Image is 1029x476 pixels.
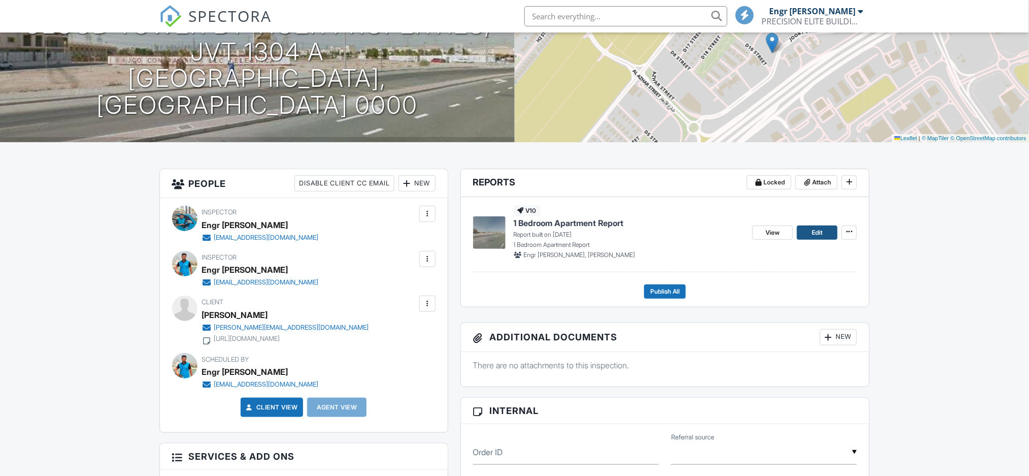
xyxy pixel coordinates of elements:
div: Engr [PERSON_NAME] [770,6,856,16]
div: Engr [PERSON_NAME] [202,262,288,277]
label: Order ID [473,447,503,458]
div: Engr [PERSON_NAME] [202,217,288,233]
a: SPECTORA [159,14,272,35]
div: [EMAIL_ADDRESS][DOMAIN_NAME] [214,234,319,242]
span: Client [202,298,224,306]
span: Scheduled By [202,356,249,363]
div: Disable Client CC Email [294,175,394,192]
h1: Cloud Tower by Tiger Properties, JVT 1304 A [GEOGRAPHIC_DATA], [GEOGRAPHIC_DATA] 0000 [16,12,499,119]
span: | [919,135,920,141]
div: [EMAIL_ADDRESS][DOMAIN_NAME] [214,278,319,287]
div: [EMAIL_ADDRESS][DOMAIN_NAME] [214,380,319,389]
a: [EMAIL_ADDRESS][DOMAIN_NAME] [202,233,319,243]
div: [PERSON_NAME] [202,307,268,323]
a: [PERSON_NAME][EMAIL_ADDRESS][DOMAIN_NAME] [202,323,369,333]
span: Inspector [202,253,237,261]
h3: People [160,169,448,198]
div: New [820,329,857,345]
img: The Best Home Inspection Software - Spectora [159,5,182,27]
h3: Internal [461,398,870,424]
label: Referral source [671,433,714,442]
div: [PERSON_NAME][EMAIL_ADDRESS][DOMAIN_NAME] [214,324,369,332]
a: Client View [244,402,298,412]
a: [EMAIL_ADDRESS][DOMAIN_NAME] [202,277,319,288]
a: [EMAIL_ADDRESS][DOMAIN_NAME] [202,379,319,390]
img: Marker [766,33,779,53]
a: Leaflet [894,135,917,141]
span: SPECTORA [189,5,272,26]
a: © MapTiler [922,135,949,141]
a: © OpenStreetMap contributors [951,135,1026,141]
span: Inspector [202,208,237,216]
div: PRECISION ELITE BUILDING INSPECTION SERVICES L.L.C [762,16,864,26]
h3: Additional Documents [461,323,870,352]
div: Engr [PERSON_NAME] [202,364,288,379]
div: [URL][DOMAIN_NAME] [214,335,280,343]
p: There are no attachments to this inspection. [473,360,857,371]
div: New [399,175,436,192]
input: Search everything... [524,6,727,26]
h3: Services & Add ons [160,443,448,470]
